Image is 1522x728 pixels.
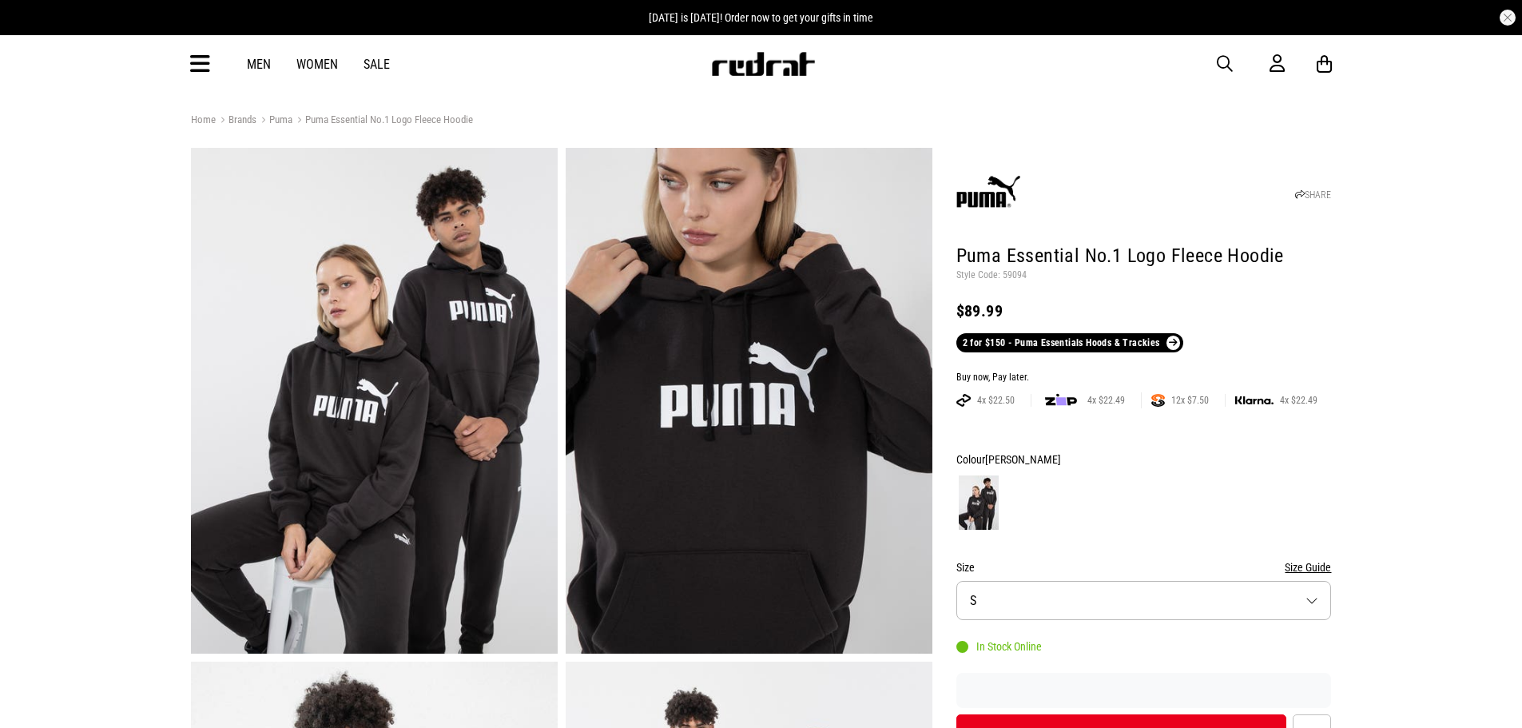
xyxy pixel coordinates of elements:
[1045,392,1077,408] img: zip
[1081,394,1131,407] span: 4x $22.49
[956,394,971,407] img: AFTERPAY
[247,57,271,72] a: Men
[1165,394,1215,407] span: 12x $7.50
[956,372,1332,384] div: Buy now, Pay later.
[364,57,390,72] a: Sale
[956,581,1332,620] button: S
[956,640,1042,653] div: In Stock Online
[956,244,1332,269] h1: Puma Essential No.1 Logo Fleece Hoodie
[191,113,216,125] a: Home
[216,113,256,129] a: Brands
[1151,394,1165,407] img: SPLITPAY
[956,301,1332,320] div: $89.99
[970,593,976,608] span: S
[296,57,338,72] a: Women
[191,148,558,654] img: Puma Essential No.1 Logo Fleece Hoodie in Black
[956,450,1332,469] div: Colour
[956,558,1332,577] div: Size
[256,113,292,129] a: Puma
[971,394,1021,407] span: 4x $22.50
[710,52,816,76] img: Redrat logo
[956,682,1332,698] iframe: Customer reviews powered by Trustpilot
[956,269,1332,282] p: Style Code: 59094
[649,11,873,24] span: [DATE] is [DATE]! Order now to get your gifts in time
[956,161,1020,225] img: Puma
[959,475,999,530] img: Puma Black
[292,113,473,129] a: Puma Essential No.1 Logo Fleece Hoodie
[566,148,932,654] img: Puma Essential No.1 Logo Fleece Hoodie in Black
[956,333,1183,352] a: 2 for $150 - Puma Essentials Hoods & Trackies
[1295,189,1331,201] a: SHARE
[985,453,1061,466] span: [PERSON_NAME]
[1274,394,1324,407] span: 4x $22.49
[1285,558,1331,577] button: Size Guide
[1235,396,1274,405] img: KLARNA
